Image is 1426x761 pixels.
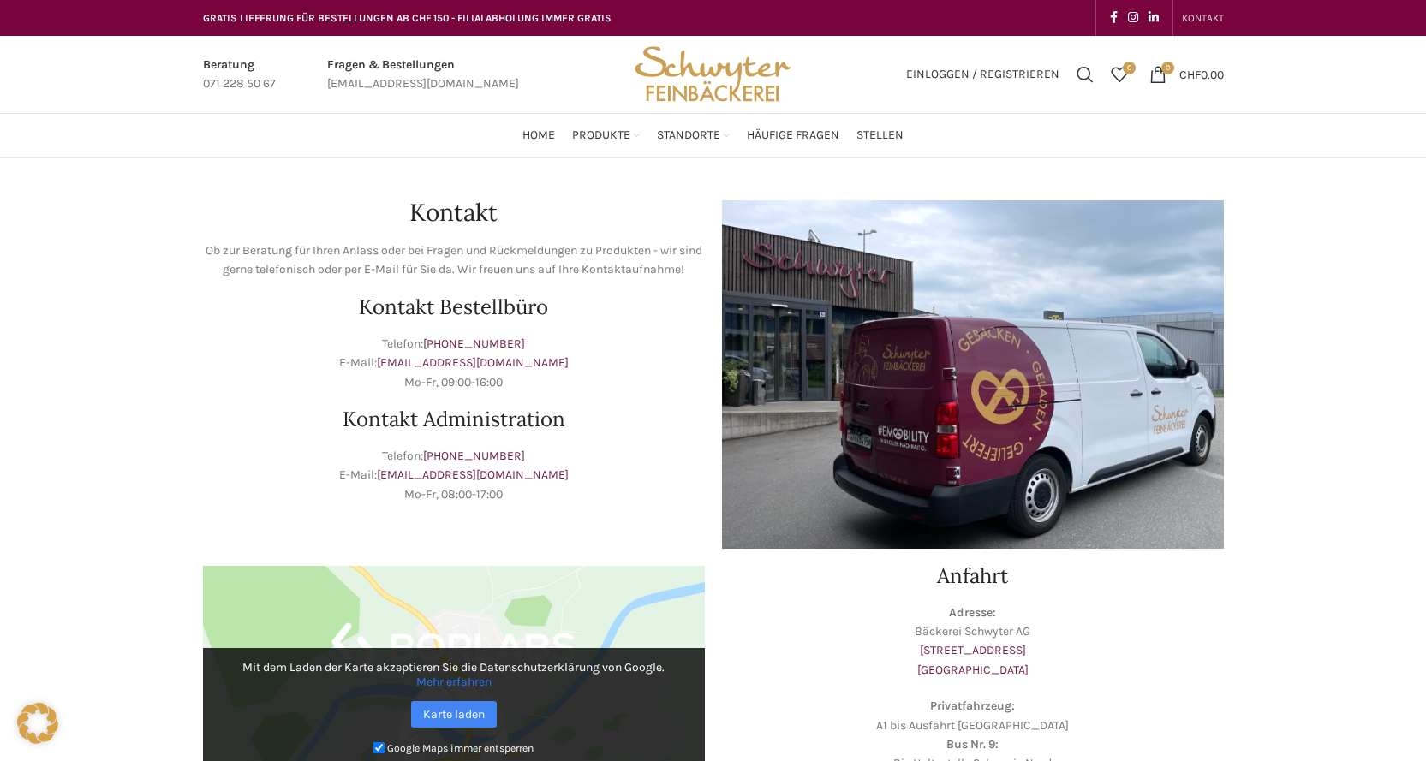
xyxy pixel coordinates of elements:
[906,68,1059,80] span: Einloggen / Registrieren
[917,643,1029,676] a: [STREET_ADDRESS][GEOGRAPHIC_DATA]
[949,605,996,620] strong: Adresse:
[203,200,705,224] h1: Kontakt
[373,742,385,753] input: Google Maps immer entsperren
[1102,57,1137,92] a: 0
[747,128,839,144] span: Häufige Fragen
[930,699,1015,713] strong: Privatfahrzeug:
[1123,62,1136,74] span: 0
[629,66,797,80] a: Site logo
[387,741,534,753] small: Google Maps immer entsperren
[377,355,569,370] a: [EMAIL_ADDRESS][DOMAIN_NAME]
[1068,57,1102,92] a: Suchen
[1102,57,1137,92] div: Meine Wunschliste
[856,128,904,144] span: Stellen
[215,660,693,689] p: Mit dem Laden der Karte akzeptieren Sie die Datenschutzerklärung von Google.
[1143,6,1164,30] a: Linkedin social link
[856,118,904,152] a: Stellen
[203,335,705,392] p: Telefon: E-Mail: Mo-Fr, 09:00-16:00
[722,603,1224,681] p: Bäckerei Schwyter AG
[1141,57,1232,92] a: 0 CHF0.00
[203,12,612,24] span: GRATIS LIEFERUNG FÜR BESTELLUNGEN AB CHF 150 - FILIALABHOLUNG IMMER GRATIS
[1161,62,1174,74] span: 0
[423,336,525,351] a: [PHONE_NUMBER]
[898,57,1068,92] a: Einloggen / Registrieren
[946,737,999,752] strong: Bus Nr. 9:
[1182,12,1224,24] span: KONTAKT
[522,118,555,152] a: Home
[572,118,640,152] a: Produkte
[203,241,705,280] p: Ob zur Beratung für Ihren Anlass oder bei Fragen und Rückmeldungen zu Produkten - wir sind gerne ...
[203,409,705,430] h2: Kontakt Administration
[1173,1,1232,35] div: Secondary navigation
[747,118,839,152] a: Häufige Fragen
[203,297,705,318] h2: Kontakt Bestellbüro
[657,118,730,152] a: Standorte
[411,701,497,728] a: Karte laden
[203,447,705,504] p: Telefon: E-Mail: Mo-Fr, 08:00-17:00
[377,467,569,482] a: [EMAIL_ADDRESS][DOMAIN_NAME]
[194,118,1232,152] div: Main navigation
[416,675,492,689] a: Mehr erfahren
[423,449,525,463] a: [PHONE_NUMBER]
[1179,67,1201,81] span: CHF
[522,128,555,144] span: Home
[327,56,519,94] a: Infobox link
[1123,6,1143,30] a: Instagram social link
[657,128,720,144] span: Standorte
[629,36,797,113] img: Bäckerei Schwyter
[1105,6,1123,30] a: Facebook social link
[1179,67,1224,81] bdi: 0.00
[572,128,630,144] span: Produkte
[203,56,276,94] a: Infobox link
[1182,1,1224,35] a: KONTAKT
[722,566,1224,586] h2: Anfahrt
